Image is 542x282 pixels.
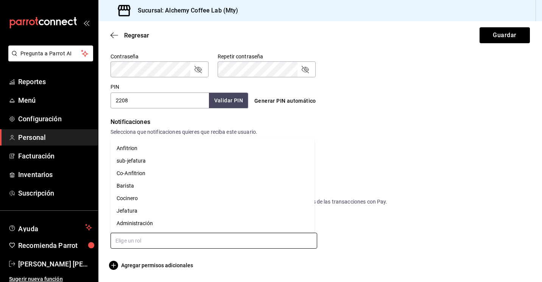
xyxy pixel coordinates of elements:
label: Contraseña [111,54,209,59]
div: Selecciona que notificaciones quieres que reciba este usuario. [111,128,530,136]
li: Barista [111,180,315,192]
span: Recomienda Parrot [18,240,92,251]
input: 3 a 6 dígitos [111,92,209,108]
div: Roles [111,216,530,227]
span: Personal [18,132,92,143]
label: Repetir contraseña [218,54,316,59]
span: Suscripción [18,188,92,198]
button: passwordField [301,65,310,74]
div: Notificaciones [111,117,530,127]
a: Pregunta a Parrot AI [5,55,93,63]
span: [PERSON_NAME] [PERSON_NAME] [18,259,92,269]
li: Administración [111,217,315,230]
button: Pregunta a Parrot AI [8,45,93,61]
span: Ayuda [18,223,82,232]
li: Jefatura [111,205,315,217]
label: PIN [111,84,119,89]
span: Pregunta a Parrot AI [20,50,81,58]
span: Reportes [18,77,92,87]
button: Generar PIN automático [251,94,319,108]
li: sub-jefatura [111,155,315,167]
button: Agregar permisos adicionales [111,261,193,270]
span: Configuración [18,114,92,124]
li: Cocinero [111,192,315,205]
button: open_drawer_menu [83,20,89,26]
button: Regresar [111,32,149,39]
h3: Sucursal: Alchemy Coffee Lab (Mty) [132,6,238,15]
li: Co-Anfitrion [111,167,315,180]
li: Anfitrion [111,142,315,155]
span: Facturación [18,151,92,161]
button: Validar PIN [209,93,248,108]
button: passwordField [193,65,202,74]
input: Elige un rol [111,233,317,249]
span: Inventarios [18,169,92,180]
span: Menú [18,95,92,105]
button: Guardar [480,27,530,43]
span: Regresar [124,32,149,39]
